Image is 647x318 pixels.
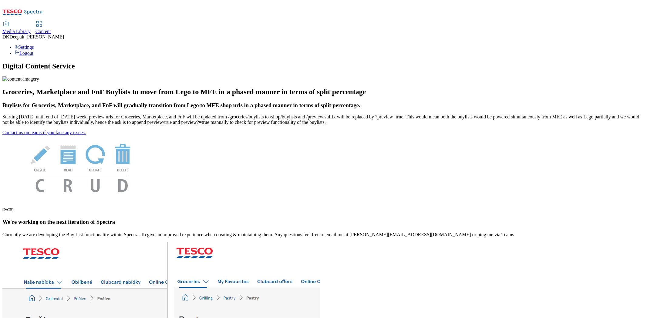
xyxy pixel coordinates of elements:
[2,232,645,237] p: Currently we are developing the Buy List functionality within Spectra. To give an improved experi...
[2,219,645,225] h3: We're working on the next iteration of Spectra
[2,114,645,125] p: Starting [DATE] until end of [DATE] week, preview urls for Groceries, Marketplace, and FnF will b...
[9,34,64,39] span: Deepak [PERSON_NAME]
[2,76,39,82] img: content-imagery
[35,29,51,34] span: Content
[2,130,86,135] a: Contact us on teams if you face any issues.
[2,62,645,70] h1: Digital Content Service
[2,34,9,39] span: DK
[15,45,34,50] a: Settings
[15,51,33,56] a: Logout
[2,88,645,96] h2: Groceries, Marketplace and FnF Buylists to move from Lego to MFE in a phased manner in terms of s...
[2,135,160,199] img: News Image
[35,22,51,34] a: Content
[2,102,645,109] h3: Buylists for Groceries, Marketplace, and FnF will gradually transition from Lego to MFE shop urls...
[2,207,645,211] h6: [DATE]
[2,22,31,34] a: Media Library
[2,29,31,34] span: Media Library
